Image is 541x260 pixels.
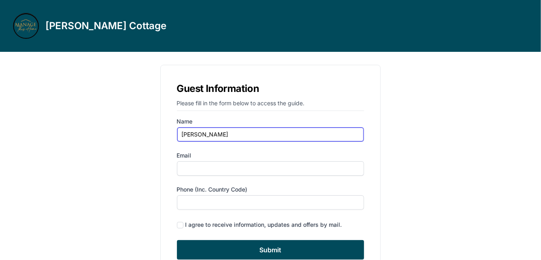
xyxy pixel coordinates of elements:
[13,13,39,39] img: gzvw0hirh01fdud0sloiiwz1bmi1
[177,151,364,160] label: Email
[177,240,364,260] input: Submit
[177,185,364,194] label: Phone (inc. country code)
[13,13,166,39] a: [PERSON_NAME] Cottage
[177,81,364,96] h1: Guest Information
[177,99,364,111] p: Please fill in the form below to access the guide.
[185,221,342,229] div: I agree to receive information, updates and offers by mail.
[177,117,364,126] label: Name
[45,19,166,32] h3: [PERSON_NAME] Cottage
